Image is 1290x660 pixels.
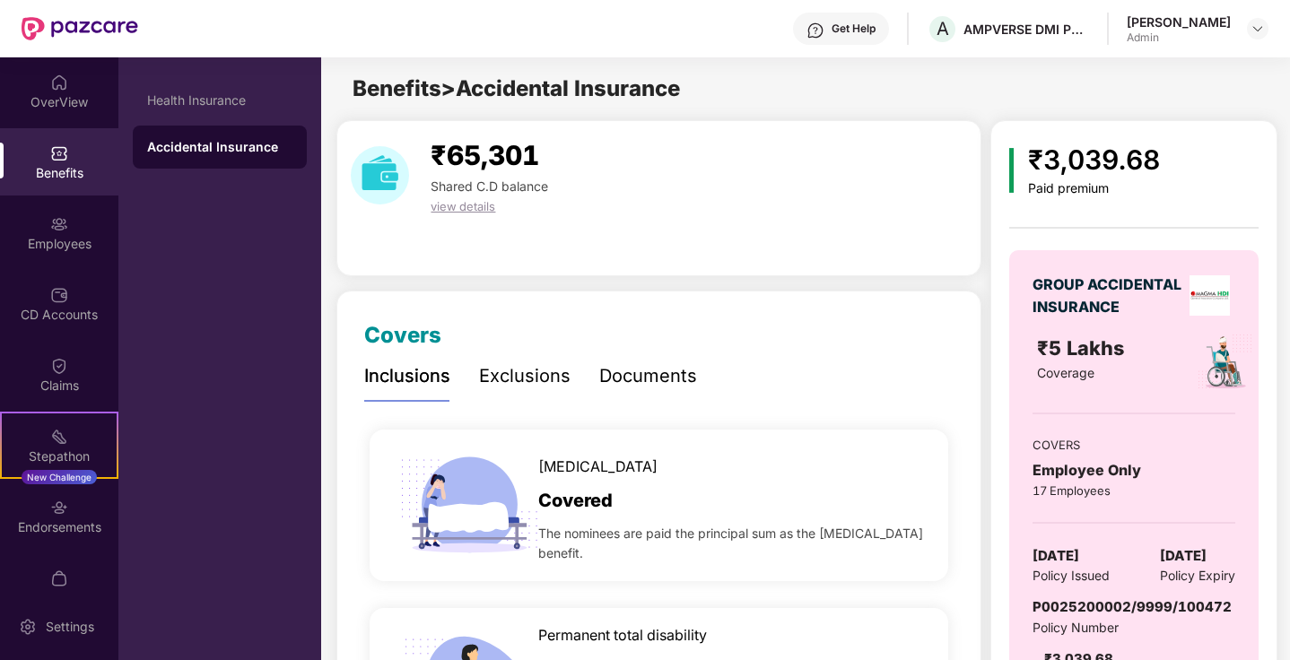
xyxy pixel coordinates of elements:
[1033,436,1235,454] div: COVERS
[22,470,97,484] div: New Challenge
[1033,459,1235,482] div: Employee Only
[50,499,68,517] img: svg+xml;base64,PHN2ZyBpZD0iRW5kb3JzZW1lbnRzIiB4bWxucz0iaHR0cDovL3d3dy53My5vcmcvMjAwMC9zdmciIHdpZH...
[431,178,548,194] span: Shared C.D balance
[599,362,697,390] div: Documents
[1009,148,1014,193] img: icon
[538,624,707,647] span: Permanent total disability
[50,215,68,233] img: svg+xml;base64,PHN2ZyBpZD0iRW1wbG95ZWVzIiB4bWxucz0iaHR0cDovL3d3dy53My5vcmcvMjAwMC9zdmciIHdpZHRoPS...
[1033,566,1110,586] span: Policy Issued
[19,618,37,636] img: svg+xml;base64,PHN2ZyBpZD0iU2V0dGluZy0yMHgyMCIgeG1sbnM9Imh0dHA6Ly93d3cudzMub3JnLzIwMDAvc3ZnIiB3aW...
[50,428,68,446] img: svg+xml;base64,PHN2ZyB4bWxucz0iaHR0cDovL3d3dy53My5vcmcvMjAwMC9zdmciIHdpZHRoPSIyMSIgaGVpZ2h0PSIyMC...
[538,524,924,563] span: The nominees are paid the principal sum as the [MEDICAL_DATA] benefit.
[431,139,539,171] span: ₹65,301
[1127,13,1231,30] div: [PERSON_NAME]
[1190,275,1230,316] img: insurerLogo
[1033,545,1079,567] span: [DATE]
[1037,365,1094,380] span: Coverage
[538,487,613,515] span: Covered
[2,447,117,465] div: Stepathon
[1033,482,1235,499] div: 17 Employees
[22,17,138,40] img: New Pazcare Logo
[538,456,658,478] span: [MEDICAL_DATA]
[1127,30,1231,45] div: Admin
[50,74,68,91] img: svg+xml;base64,PHN2ZyBpZD0iSG9tZSIgeG1sbnM9Imh0dHA6Ly93d3cudzMub3JnLzIwMDAvc3ZnIiB3aWR0aD0iMjAiIG...
[1033,620,1119,635] span: Policy Number
[1033,274,1184,318] div: GROUP ACCIDENTAL INSURANCE
[1028,181,1160,196] div: Paid premium
[50,357,68,375] img: svg+xml;base64,PHN2ZyBpZD0iQ2xhaW0iIHhtbG5zPSJodHRwOi8vd3d3LnczLm9yZy8yMDAwL3N2ZyIgd2lkdGg9IjIwIi...
[431,199,495,213] span: view details
[351,146,409,204] img: download
[1033,598,1232,615] span: P0025200002/9999/100472
[806,22,824,39] img: svg+xml;base64,PHN2ZyBpZD0iSGVscC0zMngzMiIgeG1sbnM9Imh0dHA6Ly93d3cudzMub3JnLzIwMDAvc3ZnIiB3aWR0aD...
[1160,566,1235,586] span: Policy Expiry
[937,18,949,39] span: A
[394,430,545,581] img: icon
[40,618,100,636] div: Settings
[147,138,292,156] div: Accidental Insurance
[50,144,68,162] img: svg+xml;base64,PHN2ZyBpZD0iQmVuZWZpdHMiIHhtbG5zPSJodHRwOi8vd3d3LnczLm9yZy8yMDAwL3N2ZyIgd2lkdGg9Ij...
[50,286,68,304] img: svg+xml;base64,PHN2ZyBpZD0iQ0RfQWNjb3VudHMiIGRhdGEtbmFtZT0iQ0QgQWNjb3VudHMiIHhtbG5zPSJodHRwOi8vd3...
[1251,22,1265,36] img: svg+xml;base64,PHN2ZyBpZD0iRHJvcGRvd24tMzJ4MzIiIHhtbG5zPSJodHRwOi8vd3d3LnczLm9yZy8yMDAwL3N2ZyIgd2...
[1196,333,1254,391] img: policyIcon
[353,75,680,101] span: Benefits > Accidental Insurance
[364,318,441,352] div: Covers
[963,21,1089,38] div: AMPVERSE DMI PRIVATE LIMITED
[479,362,571,390] div: Exclusions
[364,362,450,390] div: Inclusions
[1160,545,1207,567] span: [DATE]
[832,22,876,36] div: Get Help
[1037,336,1129,360] span: ₹5 Lakhs
[50,569,68,587] img: svg+xml;base64,PHN2ZyBpZD0iTXlfT3JkZXJzIiBkYXRhLW5hbWU9Ik15IE9yZGVycyIgeG1sbnM9Imh0dHA6Ly93d3cudz...
[1028,139,1160,181] div: ₹3,039.68
[147,93,292,108] div: Health Insurance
